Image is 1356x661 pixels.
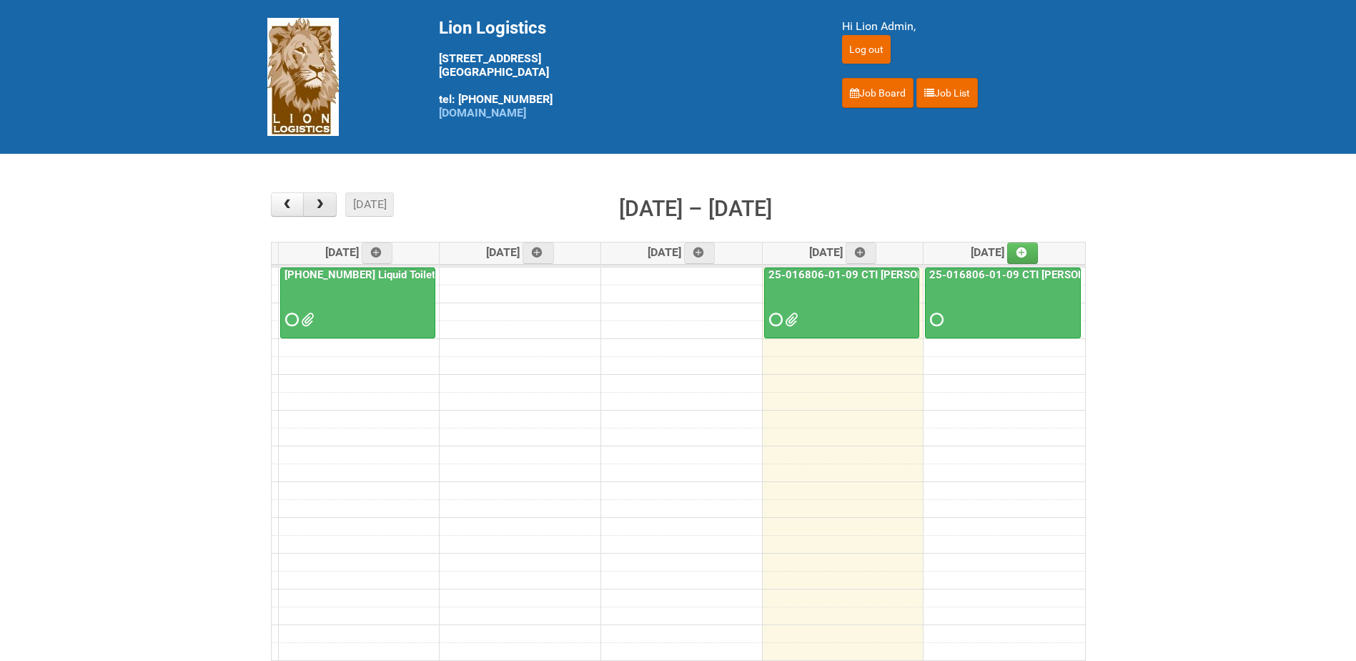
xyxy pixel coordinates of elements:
[926,268,1267,281] a: 25-016806-01-09 CTI [PERSON_NAME] Bar Superior HUT - Mailing 2
[809,245,877,259] span: [DATE]
[267,69,339,83] a: Lion Logistics
[439,106,526,119] a: [DOMAIN_NAME]
[280,268,435,339] a: [PHONE_NUMBER] Liquid Toilet Bowl Cleaner - Mailing 2
[925,268,1081,339] a: 25-016806-01-09 CTI [PERSON_NAME] Bar Superior HUT - Mailing 2
[785,315,795,325] span: grp 2002 3..jpg grp 2002 2..jpg grp 2002 1..jpg grp 1002 3..jpg grp 1002 2..jpg grp 1002 1..jpg D...
[1007,243,1039,264] a: Add an event
[930,315,940,325] span: Requested
[764,268,919,339] a: 25-016806-01-09 CTI [PERSON_NAME] Bar Superior HUT
[439,18,546,38] span: Lion Logistics
[846,243,877,264] a: Add an event
[916,78,978,108] a: Job List
[842,35,891,64] input: Log out
[282,268,559,281] a: [PHONE_NUMBER] Liquid Toilet Bowl Cleaner - Mailing 2
[648,245,716,259] span: [DATE]
[971,245,1039,259] span: [DATE]
[842,78,914,108] a: Job Board
[345,192,394,217] button: [DATE]
[619,192,772,225] h2: [DATE] – [DATE]
[439,18,806,119] div: [STREET_ADDRESS] [GEOGRAPHIC_DATA] tel: [PHONE_NUMBER]
[301,315,311,325] span: MDN 24-096164-01 MDN Left over counts.xlsx MOR_Mailing 2 24-096164-01-08.xlsm Labels Mailing 2 24...
[486,245,554,259] span: [DATE]
[769,315,779,325] span: Requested
[362,243,393,264] a: Add an event
[842,18,1089,35] div: Hi Lion Admin,
[267,18,339,136] img: Lion Logistics
[766,268,1051,281] a: 25-016806-01-09 CTI [PERSON_NAME] Bar Superior HUT
[285,315,295,325] span: Requested
[523,243,554,264] a: Add an event
[684,243,716,264] a: Add an event
[325,245,393,259] span: [DATE]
